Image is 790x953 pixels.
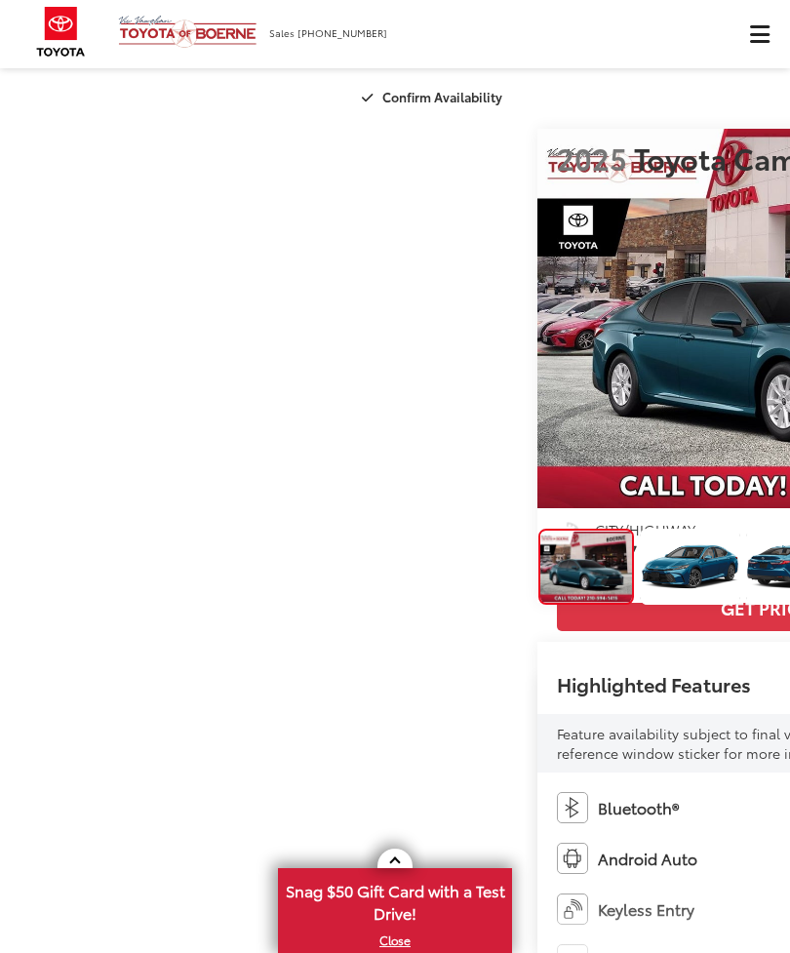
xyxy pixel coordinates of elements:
[382,88,502,105] span: Confirm Availability
[351,80,518,114] button: Confirm Availability
[557,792,588,823] img: Bluetooth®
[557,673,751,695] h2: Highlighted Features
[118,15,257,49] img: Vic Vaughan Toyota of Boerne
[557,137,627,179] span: 2025
[538,529,634,605] a: Expand Photo 0
[639,529,740,605] img: 2025 Toyota Camry XLE
[598,848,697,870] span: Android Auto
[557,893,588,925] img: Keyless Entry
[269,25,295,40] span: Sales
[280,870,510,930] span: Snag $50 Gift Card with a Test Drive!
[598,797,679,819] span: Bluetooth®
[297,25,387,40] span: [PHONE_NUMBER]
[539,532,633,602] img: 2025 Toyota Camry XLE
[640,529,739,605] a: Expand Photo 1
[557,843,588,874] img: Android Auto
